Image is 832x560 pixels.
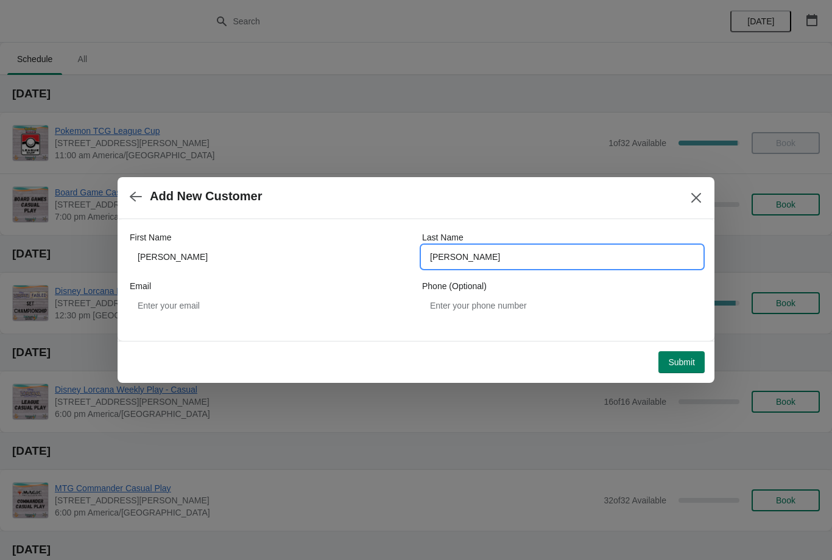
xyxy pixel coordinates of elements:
input: John [130,246,410,268]
button: Submit [658,351,705,373]
input: Enter your email [130,295,410,317]
span: Submit [668,357,695,367]
input: Smith [422,246,702,268]
label: First Name [130,231,171,243]
label: Last Name [422,231,464,243]
label: Email [130,280,151,292]
input: Enter your phone number [422,295,702,317]
button: Close [685,187,707,209]
label: Phone (Optional) [422,280,487,292]
h2: Add New Customer [150,189,262,203]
